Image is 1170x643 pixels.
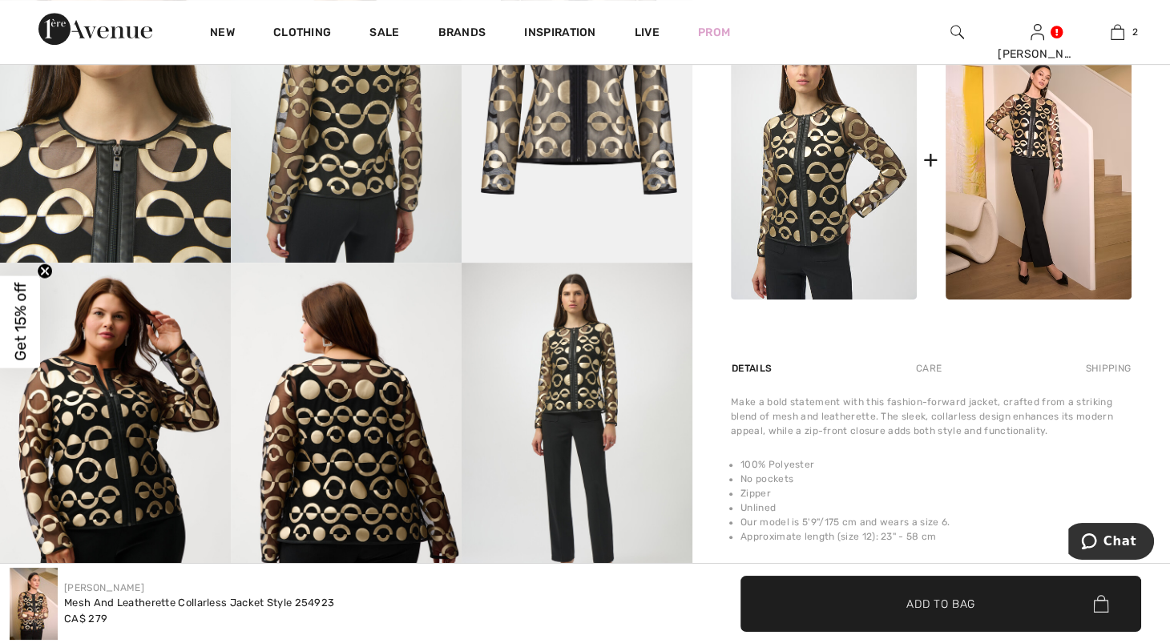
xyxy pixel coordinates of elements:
[740,457,1132,472] li: 100% Polyester
[1078,22,1156,42] a: 2
[1082,354,1132,383] div: Shipping
[369,26,399,42] a: Sale
[740,576,1141,632] button: Add to Bag
[731,354,776,383] div: Details
[10,568,58,640] img: Mesh and Leatherette Collarless Jacket Style 254923
[231,263,462,609] img: Mesh and Leatherette Collarless Jacket Style 254923. 7
[1031,22,1044,42] img: My Info
[950,22,964,42] img: search the website
[731,21,917,299] img: Mesh and Leatherette Collarless Jacket Style 254923
[210,26,235,42] a: New
[438,26,486,42] a: Brands
[740,486,1132,500] li: Zipper
[64,613,107,625] span: CA$ 279
[1093,595,1108,613] img: Bag.svg
[1031,24,1044,39] a: Sign In
[38,13,152,45] img: 1ère Avenue
[635,24,660,41] a: Live
[998,46,1076,62] div: [PERSON_NAME]
[731,395,1132,438] div: Make a bold statement with this fashion-forward jacket, crafted from a striking blend of mesh and...
[946,20,1132,299] img: Mid-Rise Formal Trousers Style 254043
[524,26,595,42] span: Inspiration
[11,283,30,361] span: Get 15% off
[462,263,692,609] img: Mesh and Leatherette Collarless Jacket Style 254923. 8
[698,24,730,41] a: Prom
[1111,22,1124,42] img: My Bag
[1068,523,1154,563] iframe: Opens a widget where you can chat to one of our agents
[740,529,1132,544] li: Approximate length (size 12): 23" - 58 cm
[740,515,1132,529] li: Our model is 5'9"/175 cm and wears a size 6.
[273,26,331,42] a: Clothing
[740,472,1132,486] li: No pockets
[1132,25,1138,39] span: 2
[902,354,955,383] div: Care
[64,595,334,611] div: Mesh And Leatherette Collarless Jacket Style 254923
[906,595,975,612] span: Add to Bag
[740,500,1132,515] li: Unlined
[64,582,144,593] a: [PERSON_NAME]
[37,263,53,279] button: Close teaser
[923,142,938,178] div: +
